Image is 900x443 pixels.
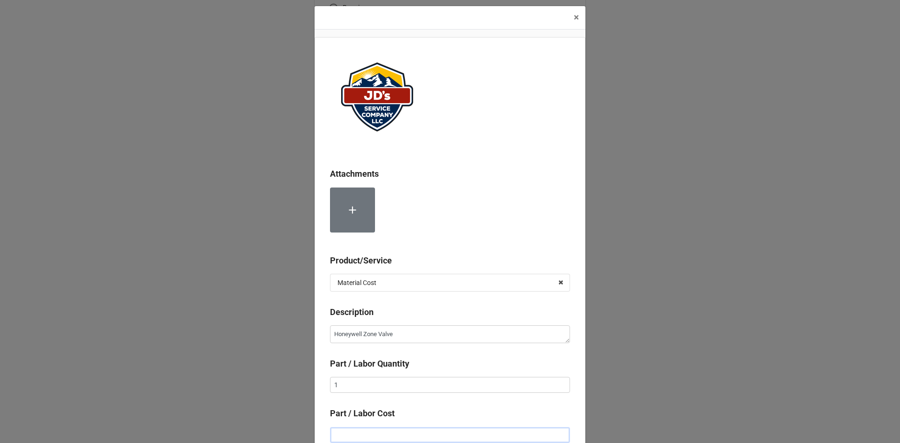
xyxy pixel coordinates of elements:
[330,325,570,343] textarea: Honeywell Zone Valve
[330,357,409,370] label: Part / Labor Quantity
[330,306,374,319] label: Description
[574,12,579,23] span: ×
[330,53,424,142] img: ePqffAuANl%2FJDServiceCoLogo_website.png
[337,279,376,286] div: Material Cost
[330,407,395,420] label: Part / Labor Cost
[330,167,379,180] label: Attachments
[330,254,392,267] label: Product/Service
